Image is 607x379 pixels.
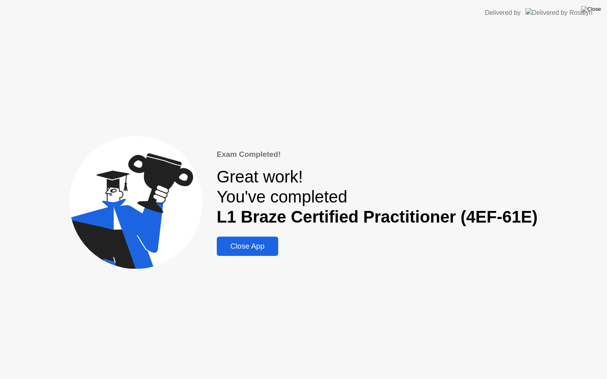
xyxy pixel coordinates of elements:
button: Close App [217,237,278,256]
img: Close [581,6,601,12]
div: Close App [219,242,276,251]
b: L1 Braze Certified Practitioner (4EF-61E) [217,207,538,226]
img: Delivered by Rosalyn [526,8,593,17]
div: Delivered by [485,8,521,18]
div: Great work! You've completed [217,167,538,227]
div: Exam Completed! [217,149,538,160]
